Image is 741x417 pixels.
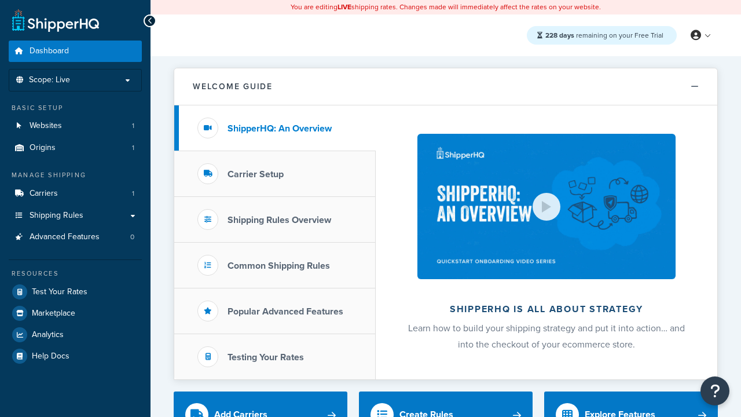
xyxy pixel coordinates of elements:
[228,352,304,363] h3: Testing Your Rates
[228,123,332,134] h3: ShipperHQ: An Overview
[174,68,717,105] button: Welcome Guide
[228,261,330,271] h3: Common Shipping Rules
[9,137,142,159] li: Origins
[9,137,142,159] a: Origins1
[29,75,70,85] span: Scope: Live
[132,143,134,153] span: 1
[30,232,100,242] span: Advanced Features
[132,121,134,131] span: 1
[9,205,142,226] a: Shipping Rules
[9,115,142,137] li: Websites
[228,215,331,225] h3: Shipping Rules Overview
[9,281,142,302] a: Test Your Rates
[408,321,685,351] span: Learn how to build your shipping strategy and put it into action… and into the checkout of your e...
[30,46,69,56] span: Dashboard
[228,306,343,317] h3: Popular Advanced Features
[9,41,142,62] a: Dashboard
[228,169,284,180] h3: Carrier Setup
[9,324,142,345] a: Analytics
[9,346,142,367] a: Help Docs
[30,121,62,131] span: Websites
[32,287,87,297] span: Test Your Rates
[9,269,142,279] div: Resources
[9,115,142,137] a: Websites1
[130,232,134,242] span: 0
[9,170,142,180] div: Manage Shipping
[30,189,58,199] span: Carriers
[30,143,56,153] span: Origins
[30,211,83,221] span: Shipping Rules
[32,352,69,361] span: Help Docs
[193,82,273,91] h2: Welcome Guide
[9,303,142,324] a: Marketplace
[9,226,142,248] li: Advanced Features
[9,183,142,204] li: Carriers
[406,304,687,314] h2: ShipperHQ is all about strategy
[9,226,142,248] a: Advanced Features0
[545,30,574,41] strong: 228 days
[9,103,142,113] div: Basic Setup
[545,30,663,41] span: remaining on your Free Trial
[32,330,64,340] span: Analytics
[417,134,676,279] img: ShipperHQ is all about strategy
[132,189,134,199] span: 1
[338,2,351,12] b: LIVE
[32,309,75,319] span: Marketplace
[700,376,729,405] button: Open Resource Center
[9,183,142,204] a: Carriers1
